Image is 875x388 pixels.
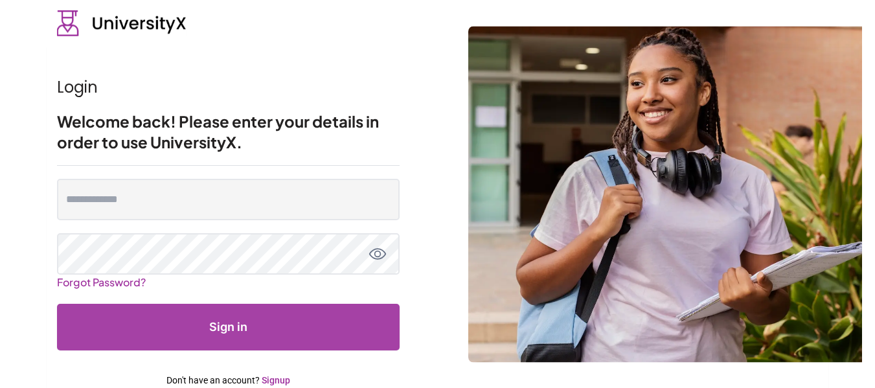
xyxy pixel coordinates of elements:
button: toggle password view [369,245,387,263]
img: UniversityX logo [57,10,187,36]
a: Signup [262,375,290,385]
p: Don't have an account? [57,374,400,387]
button: Submit form [57,304,400,350]
h1: Login [57,77,400,98]
h2: Welcome back! Please enter your details in order to use UniversityX. [57,111,400,152]
a: Forgot Password? [57,270,146,294]
img: login background [468,26,862,362]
